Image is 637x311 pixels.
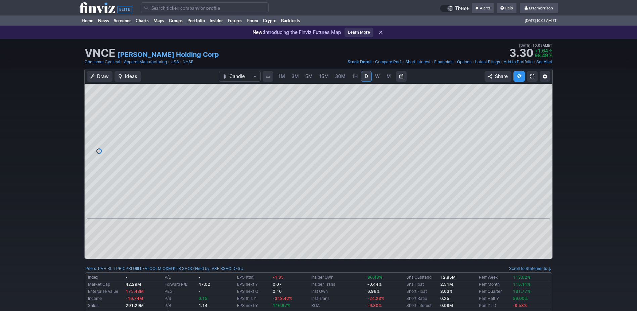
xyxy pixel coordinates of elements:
a: [PERSON_NAME] Holding Corp [118,50,219,59]
a: 15M [316,71,332,82]
b: 12.85M [440,275,456,280]
span: • [501,59,503,65]
a: LEVI [140,265,148,272]
span: New: [253,29,264,35]
td: Market Cap [87,281,124,288]
a: 0.08M [440,303,453,308]
div: | : [194,265,243,272]
td: Insider Trans [310,281,366,288]
span: 131.77% [513,289,531,294]
span: Stock Detail [348,59,371,64]
button: Draw [87,71,112,82]
span: • [431,59,434,65]
a: 1M [275,71,288,82]
strong: 3.30 [509,48,533,59]
a: NYSE [183,59,193,65]
a: SHOO [182,265,194,272]
b: 1.14 [198,303,208,308]
b: 291.29M [126,303,144,308]
span: 1H [352,73,358,79]
a: Lraemorrison [520,3,558,13]
span: • [531,42,532,48]
a: Short Ratio [406,296,427,301]
a: Peers [85,266,96,271]
td: Enterprise Value [87,288,124,295]
span: • [168,59,170,65]
a: Maps [151,15,167,26]
a: M [383,71,394,82]
span: [DATE] 10:03AM ET [519,42,552,48]
span: D [365,73,368,79]
a: Futures [225,15,245,26]
button: Range [396,71,407,82]
span: • [180,59,182,65]
td: Insider Own [310,274,366,281]
b: -0.44% [367,282,382,287]
td: P/S [163,295,197,302]
a: 3M [288,71,302,82]
b: 47.02 [198,282,210,287]
a: W [372,71,383,82]
td: Shs Outstand [405,274,439,281]
span: 0.15 [198,296,208,301]
span: Draw [97,73,109,80]
span: • [472,59,474,65]
b: 0.07 [273,282,282,287]
a: Charts [133,15,151,26]
span: Latest Filings [475,59,500,64]
button: Ideas [115,71,141,82]
a: Help [497,3,516,13]
a: Short Float [406,289,427,294]
span: Theme [455,5,469,12]
h1: VNCE [85,48,116,59]
a: Home [79,15,96,26]
a: VXF [212,265,219,272]
a: Compare Perf. [375,59,402,65]
button: Share [485,71,511,82]
td: Inst Own [310,288,366,295]
a: Portfolio [185,15,207,26]
a: Stock Detail [348,59,371,65]
button: Explore new features [513,71,525,82]
a: 30M [332,71,349,82]
td: Perf Month [477,281,511,288]
span: • [454,59,456,65]
a: Apparel Manufacturing [124,59,167,65]
span: W [375,73,380,79]
a: KTB [173,265,181,272]
td: Perf Quarter [477,288,511,295]
td: Forward P/E [163,281,197,288]
a: PVH [98,265,106,272]
b: 0.25 [440,296,449,301]
a: Latest Filings [475,59,500,65]
span: 15M [319,73,329,79]
b: 2.51M [440,282,453,287]
span: 5M [305,73,313,79]
a: Consumer Cyclical [85,59,120,65]
span: 115.11% [513,282,531,287]
b: 42.29M [126,282,141,287]
td: Perf YTD [477,302,511,309]
span: 3M [291,73,299,79]
a: Set Alert [536,59,552,65]
a: Theme [440,5,469,12]
a: Learn More [345,28,373,37]
b: 6.96% [367,289,380,294]
a: Financials [434,59,453,65]
td: Perf Half Y [477,295,511,302]
td: Inst Trans [310,295,366,302]
a: Groups [167,15,185,26]
a: OXM [163,265,172,272]
b: - [198,275,200,280]
button: Chart Type [219,71,261,82]
a: 3.03% [440,289,453,294]
span: 80.43% [367,275,382,280]
b: - [126,275,128,280]
a: Options [457,59,471,65]
span: Ideas [125,73,137,80]
span: [DATE] 10:03 AM ET [525,15,556,26]
p: Introducing the Finviz Futures Map [253,29,341,36]
span: +1.64 [535,48,548,54]
span: 59.00% [513,296,528,301]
